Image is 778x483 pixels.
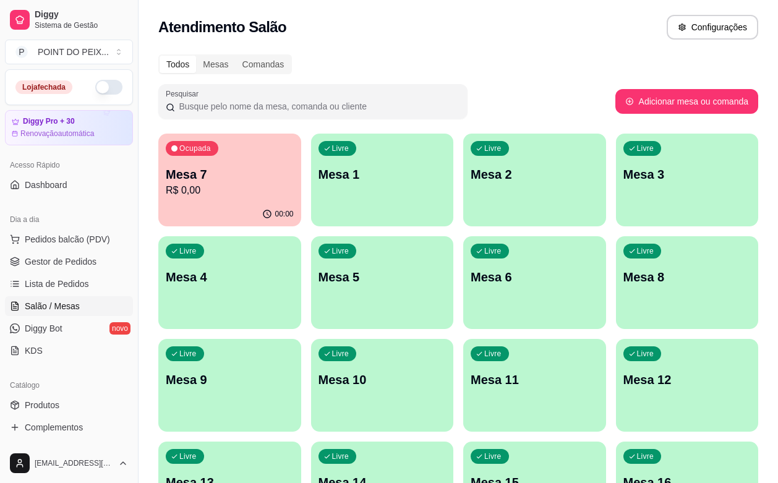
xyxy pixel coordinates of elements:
[484,246,502,256] p: Livre
[166,268,294,286] p: Mesa 4
[158,236,301,329] button: LivreMesa 4
[160,56,196,73] div: Todos
[623,371,751,388] p: Mesa 12
[158,339,301,432] button: LivreMesa 9
[311,339,454,432] button: LivreMesa 10
[25,179,67,191] span: Dashboard
[25,399,59,411] span: Produtos
[463,339,606,432] button: LivreMesa 11
[166,183,294,198] p: R$ 0,00
[5,375,133,395] div: Catálogo
[484,143,502,153] p: Livre
[25,421,83,434] span: Complementos
[616,339,759,432] button: LivreMesa 12
[15,80,72,94] div: Loja fechada
[318,371,447,388] p: Mesa 10
[311,236,454,329] button: LivreMesa 5
[179,349,197,359] p: Livre
[158,17,286,37] h2: Atendimento Salão
[318,268,447,286] p: Mesa 5
[35,20,128,30] span: Sistema de Gestão
[25,300,80,312] span: Salão / Mesas
[5,318,133,338] a: Diggy Botnovo
[175,100,460,113] input: Pesquisar
[5,274,133,294] a: Lista de Pedidos
[5,155,133,175] div: Acesso Rápido
[166,88,203,99] label: Pesquisar
[332,349,349,359] p: Livre
[179,451,197,461] p: Livre
[5,175,133,195] a: Dashboard
[5,5,133,35] a: DiggySistema de Gestão
[166,371,294,388] p: Mesa 9
[463,236,606,329] button: LivreMesa 6
[616,134,759,226] button: LivreMesa 3
[332,143,349,153] p: Livre
[38,46,109,58] div: POINT DO PEIX ...
[615,89,758,114] button: Adicionar mesa ou comanda
[5,229,133,249] button: Pedidos balcão (PDV)
[95,80,122,95] button: Alterar Status
[25,322,62,335] span: Diggy Bot
[623,166,751,183] p: Mesa 3
[667,15,758,40] button: Configurações
[25,233,110,246] span: Pedidos balcão (PDV)
[5,341,133,361] a: KDS
[25,255,96,268] span: Gestor de Pedidos
[179,143,211,153] p: Ocupada
[5,395,133,415] a: Produtos
[158,134,301,226] button: OcupadaMesa 7R$ 0,0000:00
[484,349,502,359] p: Livre
[637,451,654,461] p: Livre
[275,209,293,219] p: 00:00
[196,56,235,73] div: Mesas
[637,349,654,359] p: Livre
[463,134,606,226] button: LivreMesa 2
[236,56,291,73] div: Comandas
[616,236,759,329] button: LivreMesa 8
[5,110,133,145] a: Diggy Pro + 30Renovaçãoautomática
[5,296,133,316] a: Salão / Mesas
[318,166,447,183] p: Mesa 1
[311,134,454,226] button: LivreMesa 1
[179,246,197,256] p: Livre
[15,46,28,58] span: P
[471,268,599,286] p: Mesa 6
[332,451,349,461] p: Livre
[637,143,654,153] p: Livre
[332,246,349,256] p: Livre
[623,268,751,286] p: Mesa 8
[23,117,75,126] article: Diggy Pro + 30
[471,371,599,388] p: Mesa 11
[637,246,654,256] p: Livre
[20,129,94,139] article: Renovação automática
[484,451,502,461] p: Livre
[5,252,133,271] a: Gestor de Pedidos
[35,458,113,468] span: [EMAIL_ADDRESS][DOMAIN_NAME]
[35,9,128,20] span: Diggy
[5,210,133,229] div: Dia a dia
[5,417,133,437] a: Complementos
[25,278,89,290] span: Lista de Pedidos
[471,166,599,183] p: Mesa 2
[5,448,133,478] button: [EMAIL_ADDRESS][DOMAIN_NAME]
[166,166,294,183] p: Mesa 7
[5,40,133,64] button: Select a team
[25,344,43,357] span: KDS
